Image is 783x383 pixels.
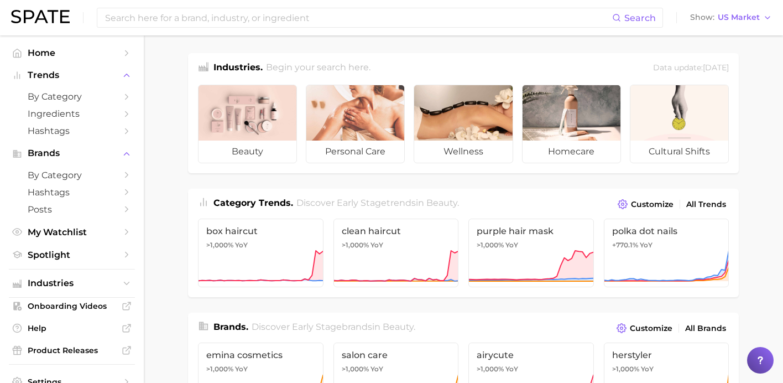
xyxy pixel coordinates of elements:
[206,241,233,249] span: >1,000%
[9,246,135,263] a: Spotlight
[28,204,116,215] span: Posts
[477,226,586,236] span: purple hair mask
[505,241,518,250] span: YoY
[306,85,405,163] a: personal care
[306,141,404,163] span: personal care
[682,321,729,336] a: All Brands
[604,219,729,287] a: polka dot nails+770.1% YoY
[615,196,676,212] button: Customize
[266,61,370,76] h2: Begin your search here.
[28,301,116,311] span: Onboarding Videos
[198,85,297,163] a: beauty
[28,170,116,180] span: by Category
[468,219,594,287] a: purple hair mask>1,000% YoY
[11,10,70,23] img: SPATE
[653,61,729,76] div: Data update: [DATE]
[9,88,135,105] a: by Category
[28,126,116,136] span: Hashtags
[630,324,672,333] span: Customize
[383,322,414,332] span: beauty
[414,141,512,163] span: wellness
[522,85,621,163] a: homecare
[614,320,675,336] button: Customize
[213,322,248,332] span: Brands .
[612,226,721,236] span: polka dot nails
[213,198,293,208] span: Category Trends .
[28,187,116,198] span: Hashtags
[426,198,457,208] span: beauty
[630,85,729,163] a: cultural shifts
[9,224,135,241] a: My Watchlist
[296,198,459,208] span: Discover Early Stage trends in .
[612,350,721,360] span: herstyler
[477,241,504,249] span: >1,000%
[342,226,451,236] span: clean haircut
[523,141,620,163] span: homecare
[252,322,415,332] span: Discover Early Stage brands in .
[342,350,451,360] span: salon care
[213,61,263,76] h1: Industries.
[9,122,135,139] a: Hashtags
[28,250,116,260] span: Spotlight
[9,105,135,122] a: Ingredients
[9,44,135,61] a: Home
[505,365,518,374] span: YoY
[342,241,369,249] span: >1,000%
[612,365,639,373] span: >1,000%
[9,201,135,218] a: Posts
[235,365,248,374] span: YoY
[206,365,233,373] span: >1,000%
[28,323,116,333] span: Help
[199,141,296,163] span: beauty
[9,275,135,292] button: Industries
[28,278,116,288] span: Industries
[28,345,116,355] span: Product Releases
[235,241,248,250] span: YoY
[104,8,612,27] input: Search here for a brand, industry, or ingredient
[370,241,383,250] span: YoY
[206,226,315,236] span: box haircut
[9,320,135,337] a: Help
[28,227,116,237] span: My Watchlist
[28,70,116,80] span: Trends
[631,200,674,209] span: Customize
[624,13,656,23] span: Search
[370,365,383,374] span: YoY
[9,145,135,162] button: Brands
[28,148,116,158] span: Brands
[9,67,135,84] button: Trends
[477,365,504,373] span: >1,000%
[198,219,323,287] a: box haircut>1,000% YoY
[28,48,116,58] span: Home
[333,219,459,287] a: clean haircut>1,000% YoY
[342,365,369,373] span: >1,000%
[630,141,728,163] span: cultural shifts
[718,14,760,20] span: US Market
[685,324,726,333] span: All Brands
[683,197,729,212] a: All Trends
[9,298,135,314] a: Onboarding Videos
[641,365,654,374] span: YoY
[414,85,513,163] a: wellness
[477,350,586,360] span: airycute
[686,200,726,209] span: All Trends
[28,91,116,102] span: by Category
[206,350,315,360] span: emina cosmetics
[28,108,116,119] span: Ingredients
[9,184,135,201] a: Hashtags
[640,241,652,250] span: YoY
[690,14,714,20] span: Show
[687,11,775,25] button: ShowUS Market
[9,167,135,184] a: by Category
[612,241,638,249] span: +770.1%
[9,342,135,359] a: Product Releases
